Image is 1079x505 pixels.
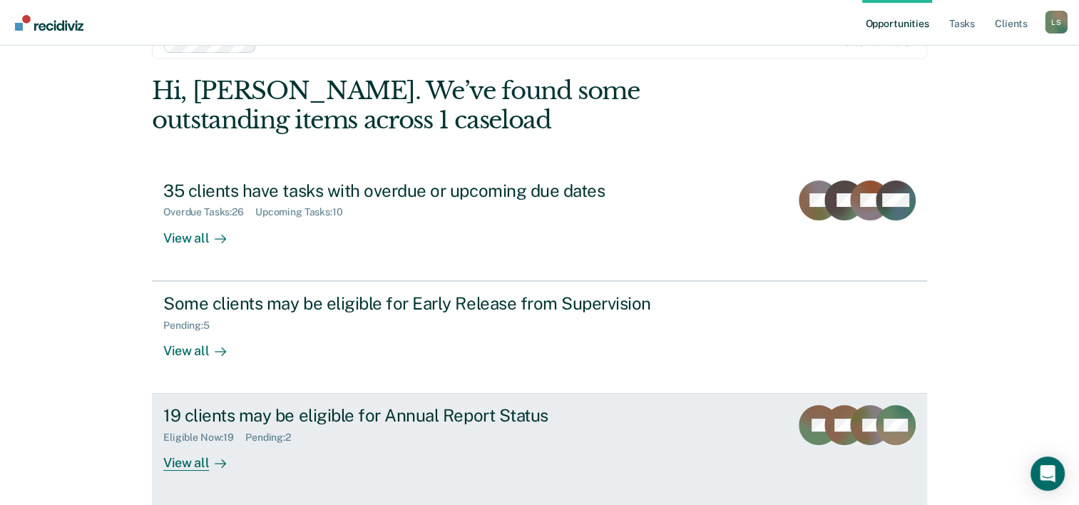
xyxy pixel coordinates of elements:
div: View all [163,331,243,359]
div: Open Intercom Messenger [1031,456,1065,491]
div: Upcoming Tasks : 10 [255,206,354,218]
div: 19 clients may be eligible for Annual Report Status [163,405,664,426]
div: View all [163,444,243,471]
div: Some clients may be eligible for Early Release from Supervision [163,293,664,314]
div: L S [1045,11,1068,34]
div: Eligible Now : 19 [163,432,245,444]
div: View all [163,218,243,246]
div: 35 clients have tasks with overdue or upcoming due dates [163,180,664,201]
div: Pending : 5 [163,320,221,332]
div: Pending : 2 [245,432,302,444]
div: Overdue Tasks : 26 [163,206,255,218]
img: Recidiviz [15,15,83,31]
a: 35 clients have tasks with overdue or upcoming due datesOverdue Tasks:26Upcoming Tasks:10View all [152,169,927,281]
div: Hi, [PERSON_NAME]. We’ve found some outstanding items across 1 caseload [152,76,772,135]
a: Some clients may be eligible for Early Release from SupervisionPending:5View all [152,281,927,394]
button: Profile dropdown button [1045,11,1068,34]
